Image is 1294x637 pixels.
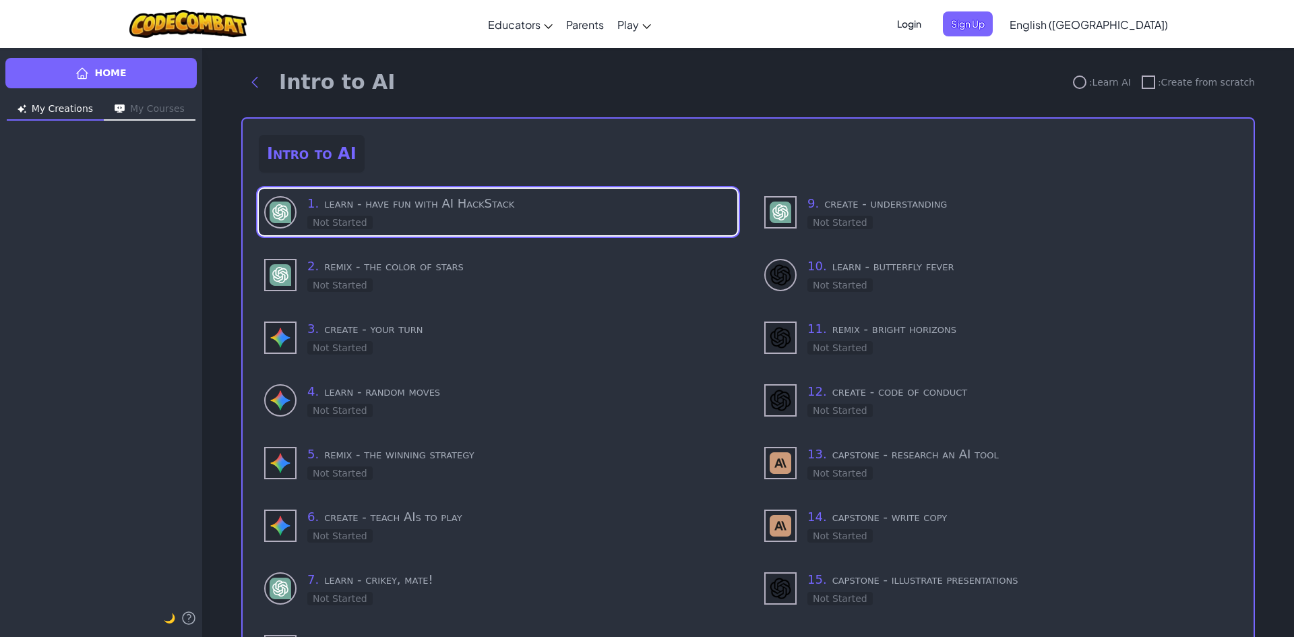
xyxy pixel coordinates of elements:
div: learn to use - Gemini (Not Started) [259,377,737,423]
div: use - Gemini (Not Started) [259,439,737,486]
button: My Creations [7,99,104,121]
h3: create - code of conduct [807,382,1232,401]
h3: capstone - write copy [807,508,1232,526]
span: 4 . [307,384,319,398]
img: Gemini [270,452,291,474]
div: learn to use - DALL-E 3 (Not Started) [759,251,1237,298]
div: Not Started [807,278,873,292]
span: 7 . [307,572,319,586]
img: CodeCombat logo [129,10,247,38]
a: Parents [559,6,611,42]
h3: remix - bright horizons [807,320,1232,338]
div: use - GPT-4 (Not Started) [259,251,737,298]
div: use - Gemini (Not Started) [259,314,737,361]
span: Play [617,18,639,32]
img: DALL-E 3 [770,327,791,348]
div: use - Gemini (Not Started) [259,502,737,549]
img: DALL-E 3 [770,390,791,411]
a: Educators [481,6,559,42]
h3: learn - butterfly fever [807,257,1232,276]
span: 11 . [807,322,827,336]
span: English ([GEOGRAPHIC_DATA]) [1010,18,1168,32]
div: Not Started [807,404,873,417]
button: Sign Up [943,11,993,36]
div: use - Claude (Not Started) [759,439,1237,486]
h3: remix - the winning strategy [307,445,732,464]
div: Not Started [807,529,873,543]
h3: remix - the color of stars [307,257,732,276]
div: Not Started [307,466,373,480]
img: Gemini [270,515,291,537]
div: Not Started [307,592,373,605]
img: Gemini [270,390,291,411]
h3: create - teach AIs to play [307,508,732,526]
img: Icon [18,104,26,113]
img: GPT-4 [270,578,291,599]
button: 🌙 [164,610,175,626]
h3: create - your turn [307,320,732,338]
div: Not Started [307,529,373,543]
div: Not Started [307,216,373,229]
span: 2 . [307,259,319,273]
h2: Intro to AI [259,135,365,173]
img: DALL-E 3 [770,578,791,599]
span: 12 . [807,384,827,398]
span: : Learn AI [1089,75,1131,89]
span: : Create from scratch [1158,75,1255,89]
button: Back to modules [241,69,268,96]
div: Not Started [807,466,873,480]
h3: capstone - research an AI tool [807,445,1232,464]
div: use - Claude (Not Started) [759,502,1237,549]
h3: create - understanding [807,194,1232,213]
h3: learn - crikey, mate! [307,570,732,589]
a: Play [611,6,658,42]
img: GPT-4 [270,264,291,286]
span: 5 . [307,447,319,461]
div: Not Started [807,341,873,355]
div: Not Started [807,216,873,229]
img: Claude [770,452,791,474]
span: 10 . [807,259,827,273]
a: Home [5,58,197,88]
span: 3 . [307,322,319,336]
span: Home [94,66,126,80]
img: GPT-4 [270,202,291,223]
span: 9 . [807,196,819,210]
span: Educators [488,18,541,32]
span: 14 . [807,510,827,524]
h3: learn - random moves [307,382,732,401]
div: use - GPT-4 (Not Started) [759,189,1237,235]
span: 🌙 [164,613,175,624]
div: use - DALL-E 3 (Not Started) [759,314,1237,361]
span: 6 . [307,510,319,524]
h3: capstone - illustrate presentations [807,570,1232,589]
img: Icon [115,104,125,113]
button: Login [889,11,929,36]
button: My Courses [104,99,195,121]
img: Claude [770,515,791,537]
div: Not Started [807,592,873,605]
img: Gemini [270,327,291,348]
img: GPT-4 [770,202,791,223]
span: 15 . [807,572,827,586]
h1: Intro to AI [279,70,396,94]
div: learn to use - GPT-4 (Not Started) [259,189,737,235]
h3: learn - have fun with AI HackStack [307,194,732,213]
a: English ([GEOGRAPHIC_DATA]) [1003,6,1175,42]
div: Not Started [307,278,373,292]
span: 1 . [307,196,319,210]
div: learn to use - GPT-4 (Not Started) [259,565,737,611]
div: use - DALL-E 3 (Not Started) [759,565,1237,611]
div: Not Started [307,341,373,355]
div: use - DALL-E 3 (Not Started) [759,377,1237,423]
div: Not Started [307,404,373,417]
img: DALL-E 3 [770,264,791,286]
span: 13 . [807,447,827,461]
